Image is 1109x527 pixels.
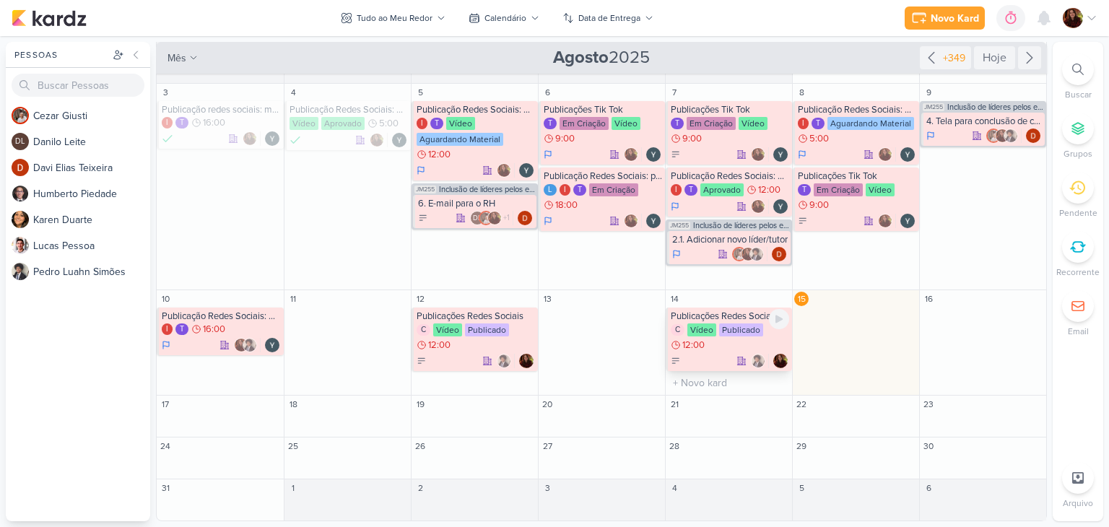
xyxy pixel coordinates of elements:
p: Recorrente [1056,266,1100,279]
span: JM255 [923,103,944,111]
img: Jaqueline Molina [243,131,257,146]
p: Email [1068,325,1089,338]
div: I [671,184,682,196]
img: Yasmin Marchiori [646,214,661,228]
img: Yasmin Marchiori [519,163,534,178]
div: 17 [158,397,173,411]
img: Yasmin Marchiori [773,199,788,214]
div: 22 [794,397,809,411]
div: To Do [671,356,681,366]
div: T [798,184,811,196]
strong: Agosto [553,47,609,68]
div: Colaboradores: Jaqueline Molina [370,133,388,147]
div: Publicação Redes Sociais: Mês do estagiário/dica [417,104,535,116]
div: Vídeo [739,117,767,130]
div: Vídeo [433,323,462,336]
div: K a r e n D u a r t e [33,212,150,227]
img: Pedro Luahn Simões [497,354,511,368]
img: Cezar Giusti [986,129,1001,143]
div: 28 [667,439,682,453]
div: 6 [921,481,936,495]
div: L u c a s P e s s o a [33,238,150,253]
div: H u m b e r t o P i e d a d e [33,186,150,201]
div: C [417,324,430,336]
img: Cezar Giusti [732,247,747,261]
img: Davi Elias Teixeira [518,211,532,225]
img: Lucas Pessoa [12,237,29,254]
div: Vídeo [866,183,895,196]
span: 16:00 [203,324,225,334]
div: Publicação Redes Sociais: mês do estagiário/dicas [798,104,916,116]
span: 12:00 [758,185,780,195]
div: Em Andamento [544,215,552,227]
img: Davi Elias Teixeira [12,159,29,176]
div: A Fazer [798,216,808,226]
div: Publicações Tik Tok [544,104,662,116]
div: Responsável: Davi Elias Teixeira [772,247,786,261]
li: Ctrl + F [1053,53,1103,101]
div: 10 [158,292,173,306]
img: Pedro Luahn Simões [751,354,765,368]
div: Colaboradores: Danilo Leite, Cezar Giusti, Jaqueline Molina, Pedro Luahn Simões [470,211,513,225]
div: 23 [921,397,936,411]
div: 4 [286,85,300,100]
div: P e d r o L u a h n S i m õ e s [33,264,150,279]
span: 9:00 [555,134,575,144]
div: Colaboradores: Jaqueline Molina [243,131,261,146]
div: C [671,324,684,336]
div: 31 [158,481,173,495]
div: Colaboradores: Cezar Giusti, Jaqueline Molina, Pedro Luahn Simões [732,247,767,261]
img: Pedro Luahn Simões [243,338,257,352]
div: 20 [540,397,554,411]
div: Responsável: Yasmin Marchiori [900,214,915,228]
span: JM255 [669,222,690,230]
img: Yasmin Marchiori [265,131,279,146]
div: Em Andamento [417,165,425,176]
div: Publicação Redes Sociais: meme [162,310,281,322]
img: Yasmin Marchiori [646,147,661,162]
div: 11 [286,292,300,306]
div: Ligar relógio [769,309,789,329]
span: 16:00 [203,118,225,128]
div: I [162,117,173,129]
div: Aprovado [321,117,365,130]
span: 5:00 [809,134,829,144]
div: Novo Kard [931,11,979,26]
img: Cezar Giusti [479,211,493,225]
div: D a n i l o L e i t e [33,134,150,149]
div: 3 [540,481,554,495]
img: Pedro Luahn Simões [749,247,764,261]
div: Responsável: Jaqueline Molina [773,354,788,368]
div: Colaboradores: Pedro Luahn Simões [751,354,769,368]
img: Jaqueline Molina [624,214,638,228]
div: Colaboradores: Jaqueline Molina [624,147,642,162]
div: Publicações Tik Tok [671,104,789,116]
div: 18 [286,397,300,411]
div: Responsável: Jaqueline Molina [519,354,534,368]
div: Colaboradores: Jaqueline Molina [878,214,896,228]
div: Em Andamento [671,201,679,212]
img: Jaqueline Molina [519,354,534,368]
span: Inclusão de líderes pelos estagiários [947,103,1043,111]
div: T [573,184,586,196]
div: Publicação Redes Sociais: Marshmallow na Fogueira [290,104,408,116]
div: Em Criação [814,183,863,196]
span: Inclusão de líderes pelos estagiários [693,222,789,230]
img: Pedro Luahn Simões [12,263,29,280]
div: Em Andamento [162,339,170,351]
div: Em Andamento [672,248,681,260]
input: Buscar Pessoas [12,74,144,97]
div: Em Andamento [926,130,935,141]
span: 12:00 [682,340,705,350]
div: Publicado [465,323,509,336]
div: Responsável: Yasmin Marchiori [646,147,661,162]
span: 9:00 [809,200,829,210]
div: Responsável: Yasmin Marchiori [265,131,279,146]
span: mês [168,51,186,66]
div: 5 [794,481,809,495]
div: 9 [921,85,936,100]
div: T [175,117,188,129]
p: Grupos [1064,147,1092,160]
div: Responsável: Yasmin Marchiori [773,147,788,162]
img: Cezar Giusti [12,107,29,124]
